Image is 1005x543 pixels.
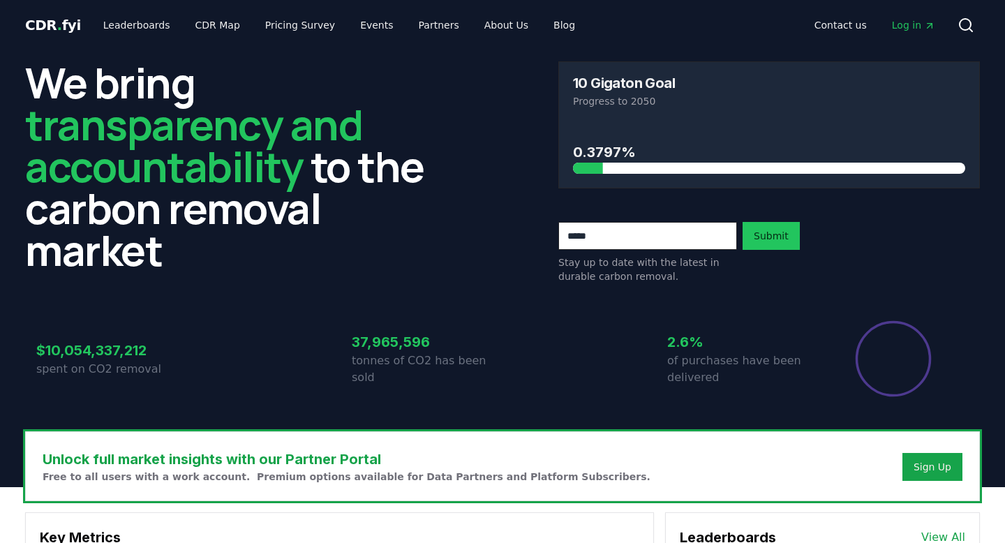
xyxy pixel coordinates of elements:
[803,13,946,38] nav: Main
[558,255,737,283] p: Stay up to date with the latest in durable carbon removal.
[352,352,502,386] p: tonnes of CO2 has been sold
[92,13,586,38] nav: Main
[92,13,181,38] a: Leaderboards
[36,361,187,378] p: spent on CO2 removal
[25,15,81,35] a: CDR.fyi
[408,13,470,38] a: Partners
[349,13,404,38] a: Events
[25,61,447,271] h2: We bring to the carbon removal market
[184,13,251,38] a: CDR Map
[573,76,675,90] h3: 10 Gigaton Goal
[573,94,965,108] p: Progress to 2050
[881,13,946,38] a: Log in
[473,13,539,38] a: About Us
[803,13,878,38] a: Contact us
[902,453,962,481] button: Sign Up
[43,470,650,484] p: Free to all users with a work account. Premium options available for Data Partners and Platform S...
[667,332,818,352] h3: 2.6%
[57,17,62,34] span: .
[25,17,81,34] span: CDR fyi
[743,222,800,250] button: Submit
[43,449,650,470] h3: Unlock full market insights with our Partner Portal
[854,320,932,398] div: Percentage of sales delivered
[542,13,586,38] a: Blog
[36,340,187,361] h3: $10,054,337,212
[25,96,362,195] span: transparency and accountability
[352,332,502,352] h3: 37,965,596
[914,460,951,474] a: Sign Up
[254,13,346,38] a: Pricing Survey
[573,142,965,163] h3: 0.3797%
[667,352,818,386] p: of purchases have been delivered
[892,18,935,32] span: Log in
